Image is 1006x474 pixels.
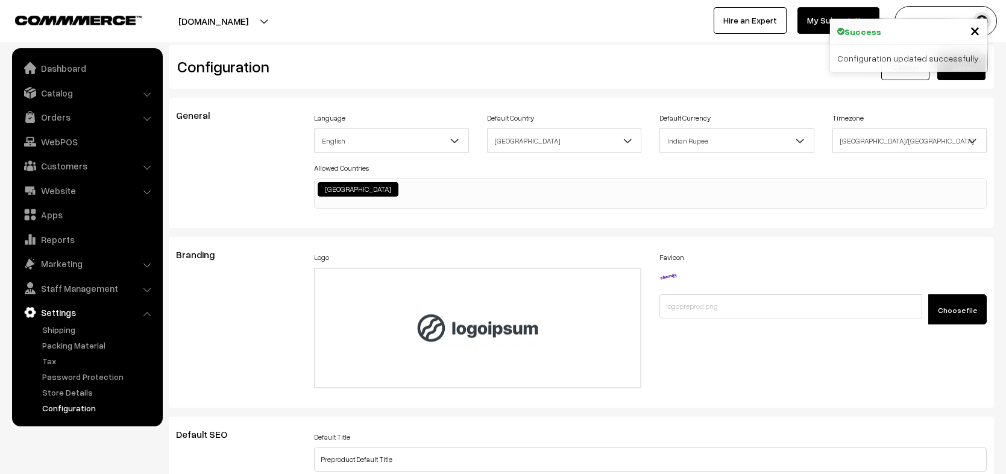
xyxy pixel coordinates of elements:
a: Hire an Expert [714,7,787,34]
span: Indian Rupee [659,128,814,153]
a: Website [15,180,159,201]
a: Shipping [39,323,159,336]
span: English [315,130,468,151]
a: My Subscription [797,7,879,34]
strong: Success [844,25,881,38]
a: Configuration [39,402,159,414]
li: India [318,182,398,197]
img: 17339787567424logopreprod.png [659,273,677,280]
span: × [970,19,980,41]
label: Logo [314,252,329,263]
label: Language [314,113,345,124]
button: [DOMAIN_NAME] [136,6,291,36]
a: Orders [15,106,159,128]
span: English [314,128,468,153]
span: Branding [176,248,229,261]
a: Packing Material [39,339,159,352]
span: Default SEO [176,428,242,440]
label: Timezone [832,113,864,124]
img: user [973,12,991,30]
h2: Configuration [177,57,573,76]
span: Choose file [938,306,977,315]
button: Demo user [894,6,997,36]
label: Default Currency [659,113,711,124]
a: Marketing [15,253,159,274]
a: WebPOS [15,131,159,153]
a: Catalog [15,82,159,104]
a: Tax [39,355,159,367]
label: Default Title [314,432,350,443]
a: Reports [15,229,159,250]
span: India [487,128,641,153]
a: Apps [15,204,159,226]
span: India [488,130,641,151]
a: Customers [15,155,159,177]
span: General [176,109,224,121]
label: Favicon [659,252,684,263]
div: Configuration updated successfully. [830,45,987,72]
button: Close [970,21,980,39]
span: Indian Rupee [660,130,813,151]
a: Dashboard [15,57,159,79]
span: Asia/Kolkata [833,130,986,151]
img: COMMMERCE [15,16,142,25]
label: Allowed Countries [314,163,369,174]
a: COMMMERCE [15,12,121,27]
a: Store Details [39,386,159,399]
a: Staff Management [15,277,159,299]
a: Settings [15,302,159,323]
input: logopreprod.png [659,294,922,318]
input: Title [314,447,987,472]
span: Asia/Kolkata [832,128,987,153]
label: Default Country [487,113,534,124]
a: Password Protection [39,370,159,383]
